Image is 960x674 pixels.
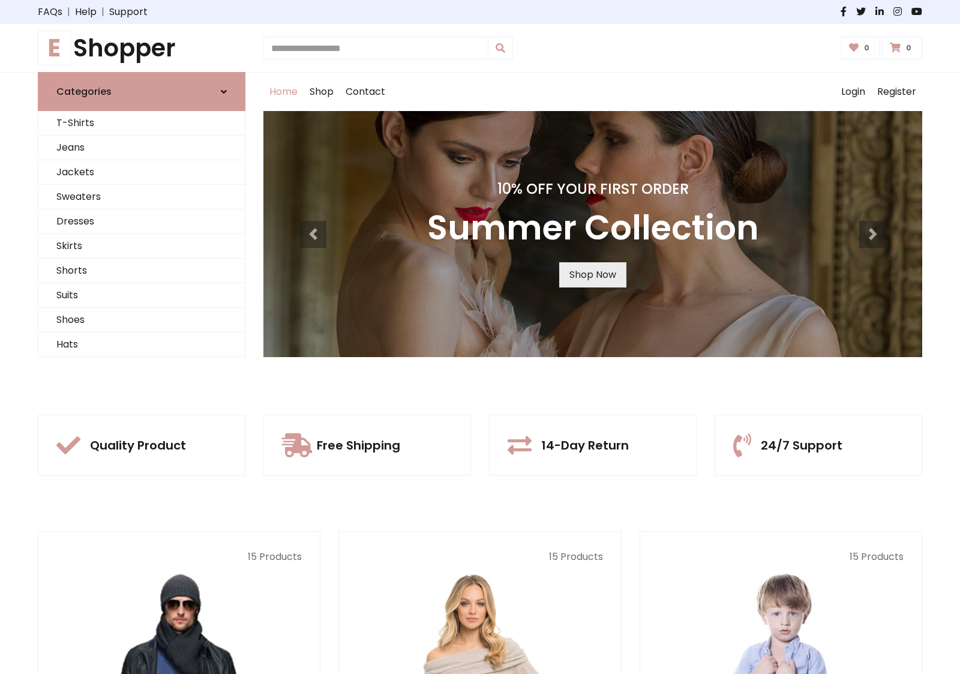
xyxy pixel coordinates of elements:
a: Home [263,73,304,111]
span: 0 [861,43,872,53]
a: Shop [304,73,340,111]
a: Help [75,5,97,19]
a: Dresses [38,209,245,234]
h5: Free Shipping [317,438,400,453]
h5: Quality Product [90,438,186,453]
p: 15 Products [56,550,302,564]
a: Sweaters [38,185,245,209]
h5: 24/7 Support [761,438,842,453]
a: Shorts [38,259,245,283]
a: 0 [841,37,880,59]
a: Login [835,73,871,111]
span: | [62,5,75,19]
span: | [97,5,109,19]
a: Suits [38,283,245,308]
span: 0 [903,43,914,53]
a: Register [871,73,922,111]
a: T-Shirts [38,111,245,136]
a: 0 [882,37,922,59]
a: Jackets [38,160,245,185]
a: Skirts [38,234,245,259]
p: 15 Products [357,550,602,564]
p: 15 Products [658,550,904,564]
span: E [38,31,71,65]
h6: Categories [56,86,112,97]
a: EShopper [38,34,245,62]
a: Shop Now [559,262,626,287]
a: Hats [38,332,245,357]
h4: 10% Off Your First Order [427,181,759,198]
a: Contact [340,73,391,111]
a: Jeans [38,136,245,160]
a: FAQs [38,5,62,19]
h3: Summer Collection [427,208,759,248]
a: Categories [38,72,245,111]
h5: 14-Day Return [541,438,629,453]
a: Shoes [38,308,245,332]
h1: Shopper [38,34,245,62]
a: Support [109,5,148,19]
